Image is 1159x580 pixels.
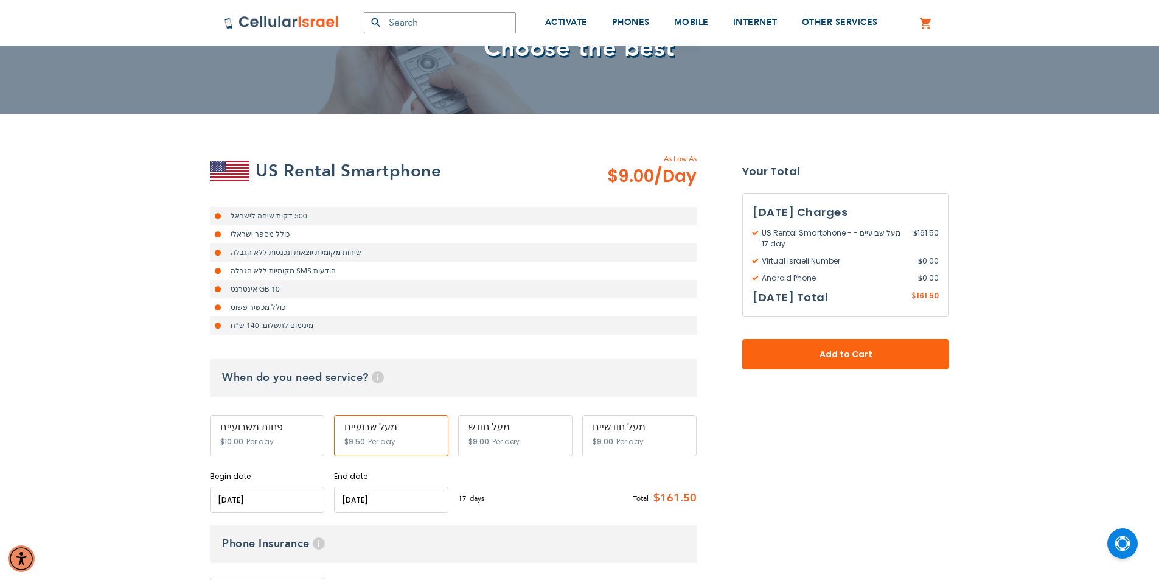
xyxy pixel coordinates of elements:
[593,436,613,447] span: $9.00
[484,32,675,65] span: Choose the best
[911,291,916,302] span: $
[210,161,249,181] img: US Rental Smartphone
[913,228,917,239] span: $
[918,273,939,284] span: 0.00
[753,288,828,307] h3: [DATE] Total
[368,436,395,447] span: Per day
[802,16,878,28] span: OTHER SERVICES
[210,280,697,298] li: 10 GB אינטרנט
[782,348,909,361] span: Add to Cart
[918,256,922,267] span: $
[372,371,384,383] span: Help
[674,16,709,28] span: MOBILE
[8,545,35,572] div: Accessibility Menu
[545,16,588,28] span: ACTIVATE
[334,471,448,482] label: End date
[344,422,438,433] div: מעל שבועיים
[654,164,697,189] span: /Day
[607,164,697,189] span: $9.00
[918,273,922,284] span: $
[633,493,649,504] span: Total
[733,16,778,28] span: INTERNET
[616,436,644,447] span: Per day
[742,162,949,181] strong: Your Total
[470,493,484,504] span: days
[612,16,650,28] span: PHONES
[753,203,939,222] h3: [DATE] Charges
[210,207,697,225] li: 500 דקות שיחה לישראל
[210,525,697,563] h3: Phone Insurance
[753,228,913,250] span: US Rental Smartphone - מעל שבועיים - 17 day
[210,225,697,243] li: כולל מספר ישראלי
[364,12,516,33] input: Search
[246,436,274,447] span: Per day
[593,422,686,433] div: מעל חודשיים
[468,422,562,433] div: מעל חודש
[210,359,697,397] h3: When do you need service?
[916,290,939,301] span: 161.50
[313,537,325,550] span: Help
[742,339,949,369] button: Add to Cart
[649,489,697,508] span: $161.50
[210,298,697,316] li: כולל מכשיר פשוט
[210,487,324,513] input: MM/DD/YYYY
[344,436,365,447] span: $9.50
[210,316,697,335] li: מינימום לתשלום: 140 ש"ח
[334,487,448,513] input: MM/DD/YYYY
[210,243,697,262] li: שיחות מקומיות יוצאות ונכנסות ללא הגבלה
[220,436,243,447] span: $10.00
[256,159,441,183] h2: US Rental Smartphone
[492,436,520,447] span: Per day
[918,256,939,267] span: 0.00
[753,256,918,267] span: Virtual Israeli Number
[210,262,697,280] li: הודעות SMS מקומיות ללא הגבלה
[458,493,470,504] span: 17
[224,15,339,30] img: Cellular Israel Logo
[210,471,324,482] label: Begin date
[753,273,918,284] span: Android Phone
[220,422,314,433] div: פחות משבועיים
[468,436,489,447] span: $9.00
[913,228,939,250] span: 161.50
[574,153,697,164] span: As Low As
